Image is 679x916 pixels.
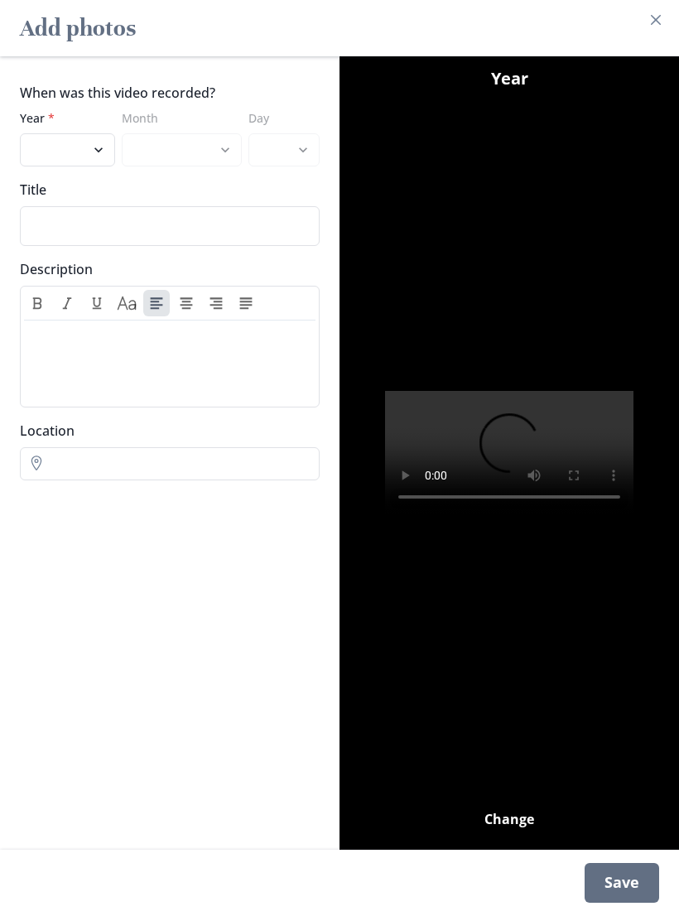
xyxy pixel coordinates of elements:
div: Save [585,863,659,903]
button: Align right [203,290,229,316]
button: Underline [84,290,110,316]
select: Month [122,133,241,166]
select: Day [248,133,320,166]
label: Year [20,109,105,127]
label: Description [20,259,310,279]
button: Close [643,7,669,33]
button: Align left [143,290,170,316]
button: Heading [113,290,140,316]
label: Day [248,109,311,127]
button: Align justify [233,290,259,316]
label: Title [20,180,310,200]
h2: Add photos [20,7,136,50]
span: Year [491,66,528,91]
label: Location [20,421,310,441]
button: Align center [173,290,200,316]
button: Change [471,803,547,836]
video: Your browser does not support videos. However, you can the video. [385,391,633,515]
label: Month [122,109,231,127]
button: Bold [24,290,51,316]
button: Italic [54,290,80,316]
legend: When was this video recorded? [20,83,215,103]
